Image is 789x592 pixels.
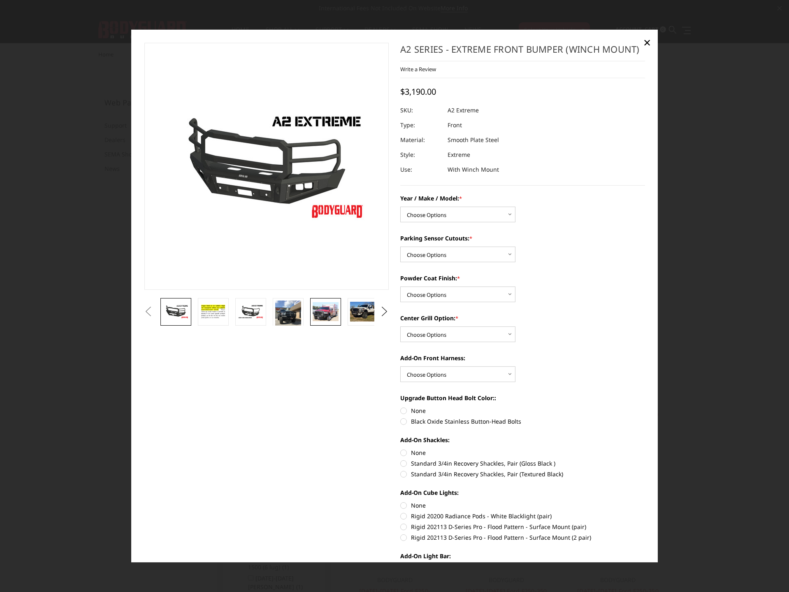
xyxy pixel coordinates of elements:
dt: Material: [400,133,441,147]
dt: Type: [400,118,441,133]
dd: With Winch Mount [448,162,499,177]
button: Next [378,305,391,318]
label: Upgrade Button Head Bolt Color:: [400,394,645,402]
img: A2 Series - Extreme Front Bumper (winch mount) [350,302,376,321]
a: Close [640,36,654,49]
label: Rigid 202113 D-Series Pro - Flood Pattern - Surface Mount (2 pair) [400,533,645,542]
dd: Extreme [448,147,470,162]
img: A2 Series - Extreme Front Bumper (winch mount) [313,302,339,322]
dt: SKU: [400,103,441,118]
label: Add-On Shackles: [400,436,645,444]
label: Add-On Front Harness: [400,354,645,362]
button: Previous [142,305,155,318]
label: None [400,406,645,415]
img: A2 Series - Extreme Front Bumper (winch mount) [200,303,226,320]
dt: Use: [400,162,441,177]
dd: Front [448,118,462,133]
img: A2 Series - Extreme Front Bumper (winch mount) [163,304,189,319]
label: None [400,501,645,510]
label: Rigid 202113 D-Series Pro - Flood Pattern - Surface Mount (pair) [400,522,645,531]
label: Standard 3/4in Recovery Shackles, Pair (Textured Black) [400,470,645,478]
label: Rigid 20200 Radiance Pods - White Blacklight (pair) [400,512,645,520]
label: Center Grill Option: [400,314,645,322]
label: Year / Make / Model: [400,194,645,203]
a: A2 Series - Extreme Front Bumper (winch mount) [144,42,389,289]
dd: A2 Extreme [448,103,479,118]
img: A2 Series - Extreme Front Bumper (winch mount) [238,304,264,319]
a: Write a Review [400,65,436,73]
dd: Smooth Plate Steel [448,133,499,147]
label: Add-On Light Bar: [400,552,645,560]
label: Powder Coat Finish: [400,274,645,282]
label: Add-On Cube Lights: [400,488,645,497]
dt: Style: [400,147,441,162]
img: A2 Series - Extreme Front Bumper (winch mount) [275,300,301,335]
label: Parking Sensor Cutouts: [400,234,645,242]
span: $3,190.00 [400,86,436,97]
label: Black Oxide Stainless Button-Head Bolts [400,417,645,426]
span: × [643,33,651,51]
label: None [400,448,645,457]
label: Standard 3/4in Recovery Shackles, Pair (Gloss Black ) [400,459,645,468]
h1: A2 Series - Extreme Front Bumper (winch mount) [400,42,645,61]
